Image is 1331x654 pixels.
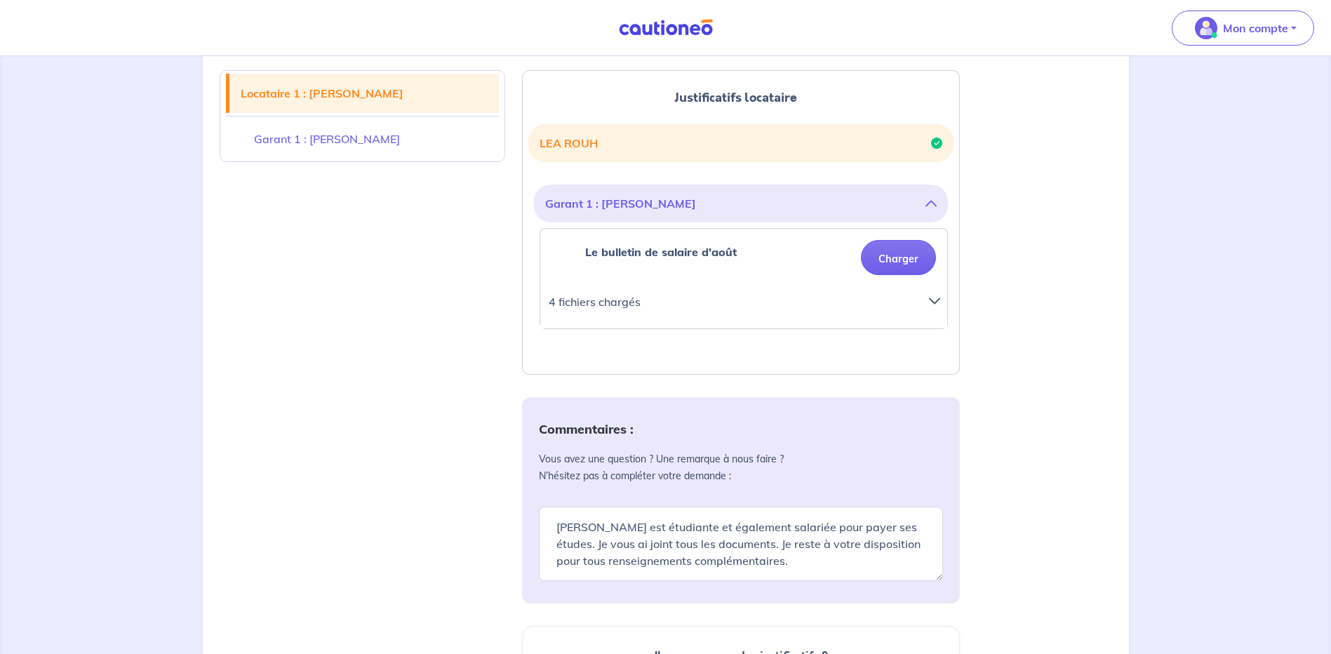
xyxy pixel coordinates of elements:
button: Charger [861,240,936,275]
p: Mon compte [1223,20,1288,36]
span: Justificatifs locataire [674,88,797,107]
p: 4 fichiers chargés [549,292,912,312]
textarea: [PERSON_NAME] est étudiante et également salariée pour payer ses études. Je vous ai joint tous le... [539,507,943,581]
button: LEA ROUH [540,130,942,156]
p: Vous avez une question ? Une remarque à nous faire ? N’hésitez pas à compléter votre demande : [539,451,943,484]
div: 4 fichiers chargés [532,292,956,323]
div: categoryName: le-bulletin-de-salaire-daout, userCategory: cdi [540,228,948,329]
strong: Le bulletin de salaire d'août [585,245,737,259]
button: illu_account_valid_menu.svgMon compte [1172,11,1314,46]
strong: Commentaires : [539,421,634,437]
a: Locataire 1 : [PERSON_NAME] [229,74,500,113]
button: Garant 1 : [PERSON_NAME] [545,190,937,217]
img: illu_account_valid_menu.svg [1195,17,1217,39]
a: Garant 1 : [PERSON_NAME] [226,119,500,159]
img: Cautioneo [613,19,718,36]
